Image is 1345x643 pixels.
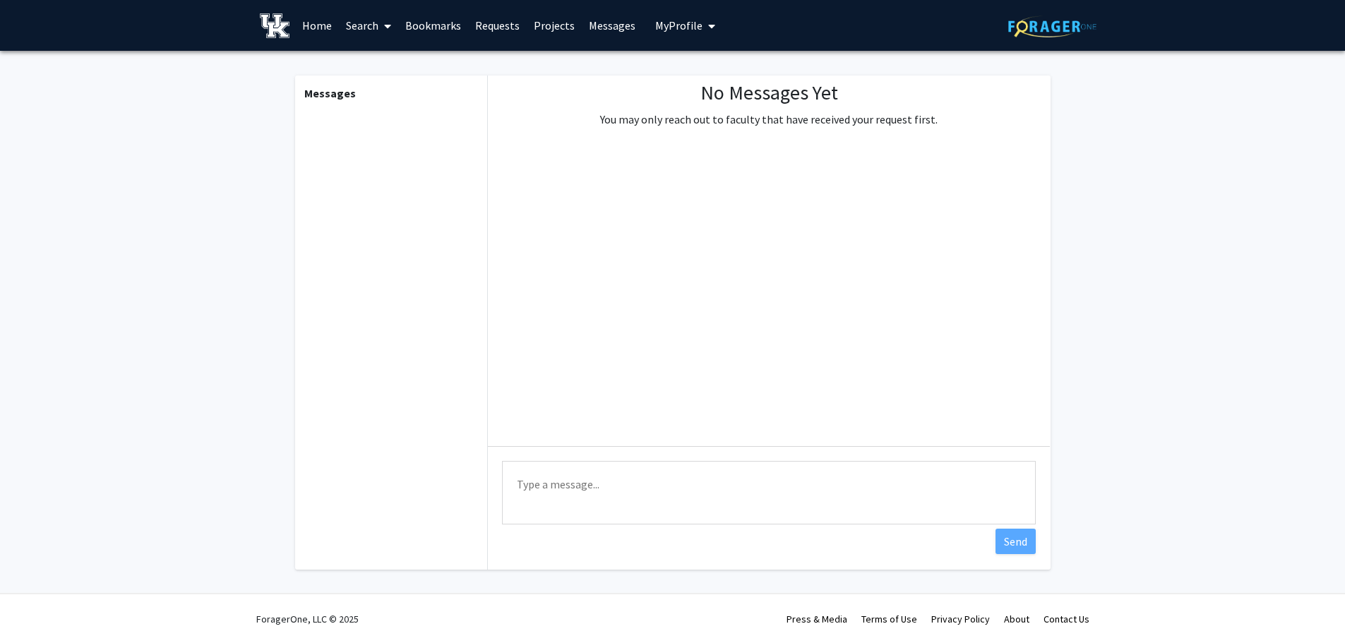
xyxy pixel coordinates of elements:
a: Bookmarks [398,1,468,50]
a: Terms of Use [861,613,917,625]
button: Send [996,529,1036,554]
p: You may only reach out to faculty that have received your request first. [600,111,938,128]
a: Privacy Policy [931,613,990,625]
a: Messages [582,1,642,50]
img: University of Kentucky Logo [260,13,290,38]
a: Press & Media [787,613,847,625]
a: Contact Us [1044,613,1089,625]
a: Projects [527,1,582,50]
b: Messages [304,86,356,100]
a: Search [339,1,398,50]
span: My Profile [655,18,703,32]
h1: No Messages Yet [600,81,938,105]
a: Requests [468,1,527,50]
textarea: Message [502,461,1036,524]
img: ForagerOne Logo [1008,16,1096,37]
iframe: Chat [11,579,60,632]
a: About [1004,613,1029,625]
a: Home [295,1,339,50]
